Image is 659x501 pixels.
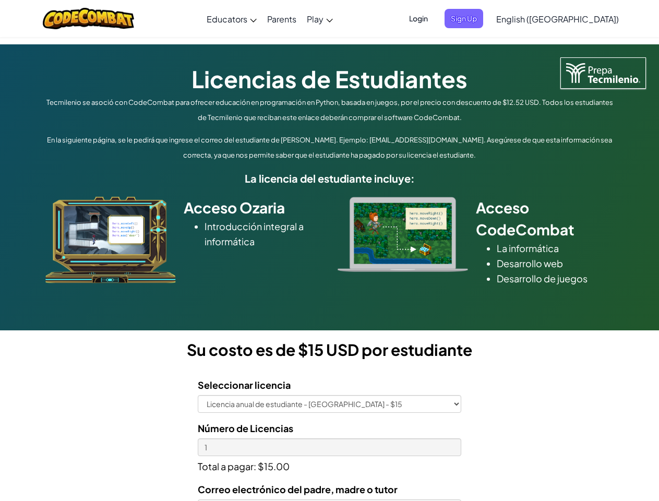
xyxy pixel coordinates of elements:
[476,197,614,241] h2: Acceso CodeCombat
[43,63,617,95] h1: Licencias de Estudiantes
[198,482,398,497] label: Correo electrónico del padre, madre o tutor
[184,197,322,219] h2: Acceso Ozaria
[262,5,302,33] a: Parents
[403,9,434,28] button: Login
[198,456,461,474] p: Total a pagar: $15.00
[497,256,614,271] li: Desarrollo web
[205,219,322,249] li: Introducción integral a informática
[45,197,176,283] img: ozaria_acodus.png
[497,241,614,256] li: La informática
[198,421,293,436] label: Número de Licencias
[491,5,624,33] a: English ([GEOGRAPHIC_DATA])
[43,170,617,186] h5: La licencia del estudiante incluye:
[445,9,483,28] button: Sign Up
[338,197,468,272] img: type_real_code.png
[496,14,619,25] span: English ([GEOGRAPHIC_DATA])
[302,5,338,33] a: Play
[560,57,646,89] img: Tecmilenio logo
[207,14,247,25] span: Educators
[43,133,617,163] p: En la siguiente página, se le pedirá que ingrese el correo del estudiante de [PERSON_NAME]. Ejemp...
[43,95,617,125] p: Tecmilenio se asoció con CodeCombat para ofrecer educación en programación en Python, basada en j...
[43,8,134,29] img: CodeCombat logo
[201,5,262,33] a: Educators
[497,271,614,286] li: Desarrollo de juegos
[307,14,323,25] span: Play
[198,377,291,392] label: Seleccionar licencia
